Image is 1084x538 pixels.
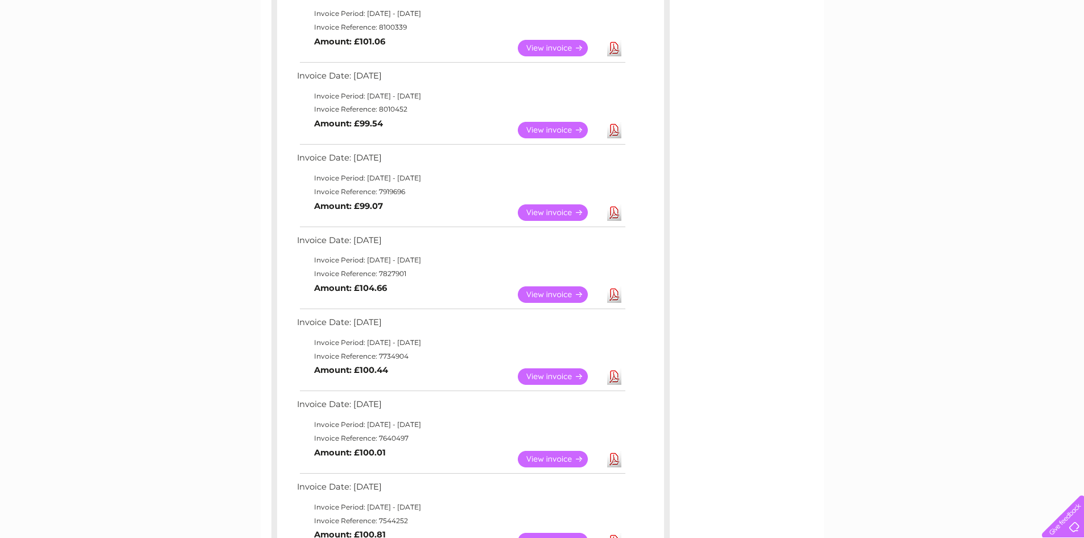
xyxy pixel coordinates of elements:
[294,185,627,199] td: Invoice Reference: 7919696
[294,418,627,432] td: Invoice Period: [DATE] - [DATE]
[294,432,627,445] td: Invoice Reference: 7640497
[1046,48,1073,57] a: Log out
[294,20,627,34] td: Invoice Reference: 8100339
[607,40,621,56] a: Download
[1008,48,1036,57] a: Contact
[274,6,811,55] div: Clear Business is a trading name of Verastar Limited (registered in [GEOGRAPHIC_DATA] No. 3667643...
[294,102,627,116] td: Invoice Reference: 8010452
[607,122,621,138] a: Download
[294,89,627,103] td: Invoice Period: [DATE] - [DATE]
[869,6,948,20] a: 0333 014 3131
[314,36,385,47] b: Amount: £101.06
[884,48,905,57] a: Water
[518,286,601,303] a: View
[985,48,1001,57] a: Blog
[294,253,627,267] td: Invoice Period: [DATE] - [DATE]
[314,201,383,211] b: Amount: £99.07
[294,68,627,89] td: Invoice Date: [DATE]
[294,397,627,418] td: Invoice Date: [DATE]
[518,40,601,56] a: View
[294,233,627,254] td: Invoice Date: [DATE]
[294,267,627,281] td: Invoice Reference: 7827901
[294,150,627,171] td: Invoice Date: [DATE]
[294,350,627,363] td: Invoice Reference: 7734904
[518,204,601,221] a: View
[294,500,627,514] td: Invoice Period: [DATE] - [DATE]
[294,315,627,336] td: Invoice Date: [DATE]
[294,171,627,185] td: Invoice Period: [DATE] - [DATE]
[607,451,621,467] a: Download
[607,286,621,303] a: Download
[314,447,386,458] b: Amount: £100.01
[314,365,388,375] b: Amount: £100.44
[518,451,601,467] a: View
[314,118,383,129] b: Amount: £99.54
[607,368,621,385] a: Download
[518,368,601,385] a: View
[294,514,627,528] td: Invoice Reference: 7544252
[518,122,601,138] a: View
[912,48,937,57] a: Energy
[607,204,621,221] a: Download
[294,336,627,350] td: Invoice Period: [DATE] - [DATE]
[944,48,978,57] a: Telecoms
[38,30,96,64] img: logo.png
[294,479,627,500] td: Invoice Date: [DATE]
[294,7,627,20] td: Invoice Period: [DATE] - [DATE]
[314,283,387,293] b: Amount: £104.66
